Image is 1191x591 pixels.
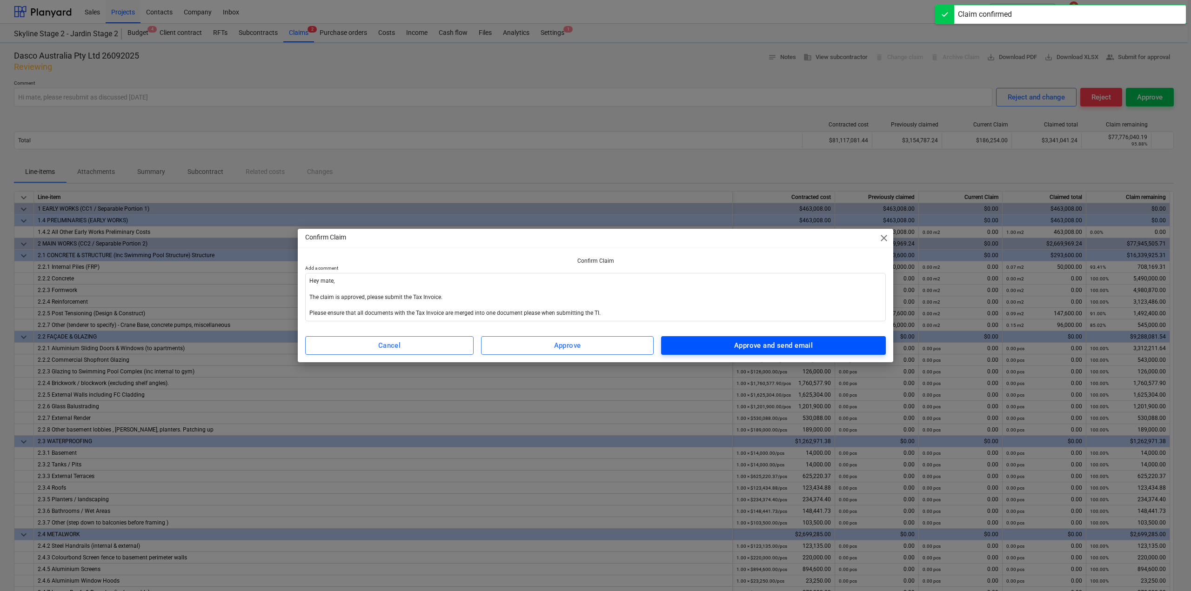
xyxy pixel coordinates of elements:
div: Approve [554,339,581,352]
button: Cancel [305,336,474,355]
div: Approve and send email [734,339,813,352]
div: Cancel [378,339,401,352]
span: close [878,232,890,244]
p: Confirm Claim [305,257,886,265]
button: Approve [481,336,654,355]
p: Add a comment [305,265,886,273]
textarea: Hey mate, The claim is approved, please submit the Tax Invoice. Please ensure that all documents ... [305,273,886,321]
iframe: Chat Widget [1144,546,1191,591]
div: Claim confirmed [958,9,1012,20]
p: Confirm Claim [305,232,346,242]
button: Approve and send email [661,336,886,355]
